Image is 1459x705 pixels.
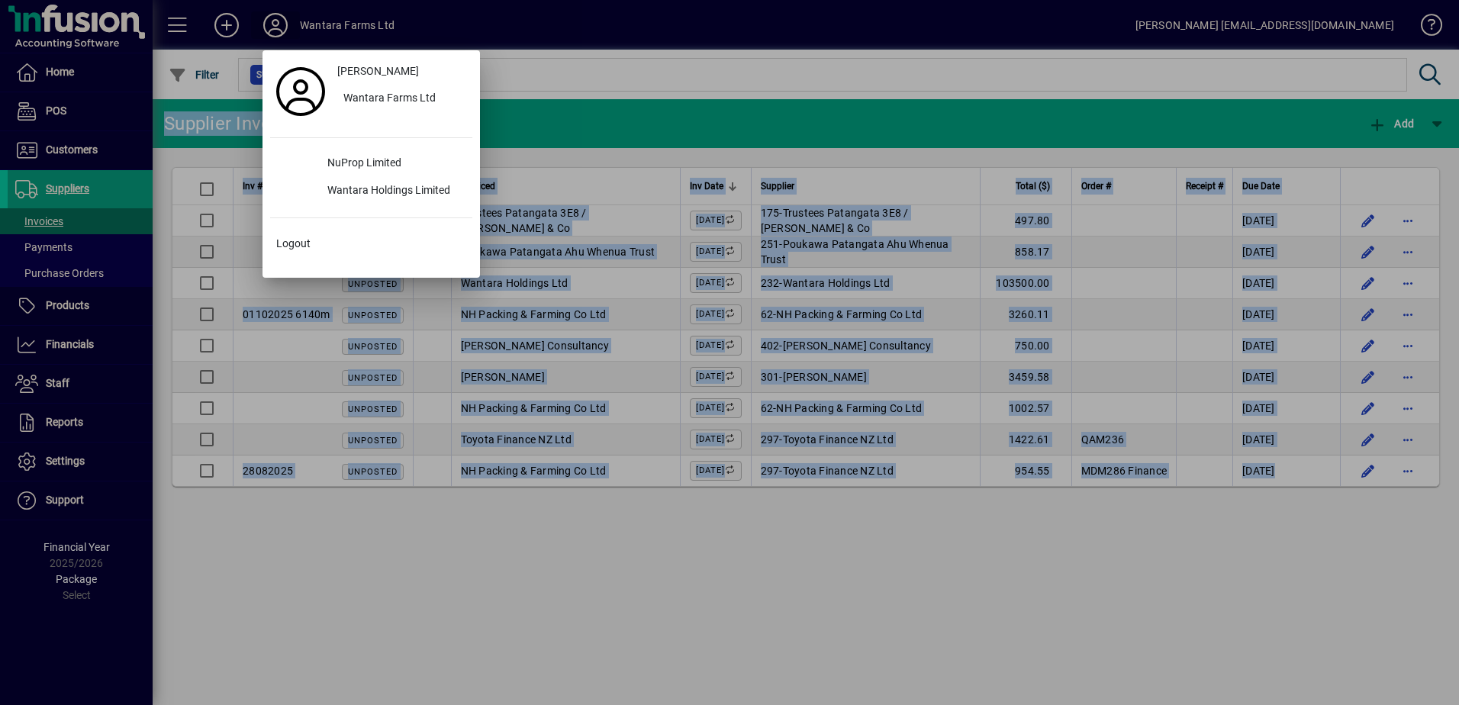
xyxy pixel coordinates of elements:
span: [PERSON_NAME] [337,63,419,79]
button: Logout [270,230,472,258]
a: Profile [270,78,331,105]
div: NuProp Limited [315,150,472,178]
button: Wantara Farms Ltd [331,85,472,113]
span: Logout [276,236,311,252]
button: NuProp Limited [270,150,472,178]
div: Wantara Holdings Limited [315,178,472,205]
button: Wantara Holdings Limited [270,178,472,205]
a: [PERSON_NAME] [331,58,472,85]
